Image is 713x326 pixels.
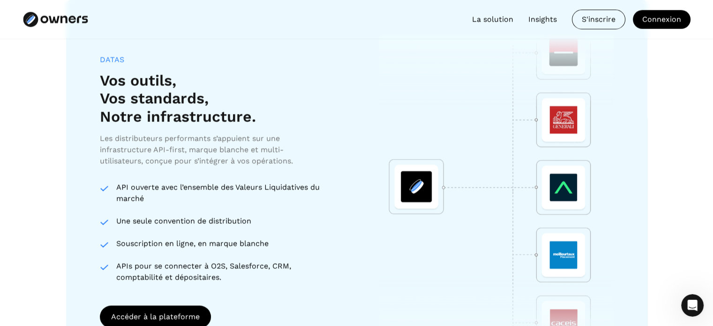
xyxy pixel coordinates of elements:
div: S'inscrire [572,10,625,29]
a: Insights [528,14,557,25]
div: Une seule convention de distribution [116,215,334,227]
div: Les distributeurs performants s’appuient sur une infrastructure API-first, marque blanche et mult... [100,133,306,167]
a: Connexion [633,10,690,29]
div: Souscription en ligne, en marque blanche [116,238,334,249]
div: APIs pour se connecter à O2S, Salesforce, CRM, comptabilité et dépositaires. [116,260,334,283]
div: Accéder à la plateforme [111,311,200,322]
iframe: Intercom live chat [681,294,704,317]
h3: Vos outils, Vos standards, Notre infrastructure. [100,71,256,125]
div: DATAS [100,55,124,64]
a: S'inscrire [572,9,625,29]
div: API ouverte avec l’ensemble des Valeurs Liquidatives du marché [116,182,334,204]
a: La solution [472,14,513,25]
